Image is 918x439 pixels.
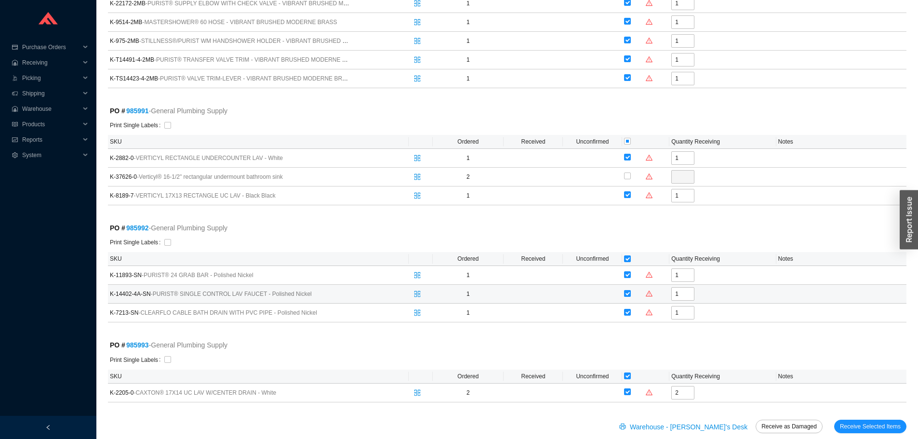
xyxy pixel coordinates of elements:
[22,147,80,163] span: System
[776,252,906,266] th: Notes
[149,106,227,117] span: - General Plumbing Supply
[669,370,776,384] th: Quantity Receiving
[110,191,351,200] span: K-8189-7
[756,420,823,433] button: Receive as Damaged
[12,44,18,50] span: credit-card
[433,168,504,186] td: 2
[643,309,655,316] span: warning
[22,132,80,147] span: Reports
[137,173,283,180] span: - Verticyl® 16-1/2" rectangular undermount bathroom sink
[643,192,655,199] span: warning
[411,19,424,26] span: split-cells
[613,420,756,433] button: printerWarehouse - [PERSON_NAME]'s Desk
[433,304,504,322] td: 1
[22,70,80,86] span: Picking
[110,74,351,83] span: K-TS14423-4-2MB
[642,306,656,319] button: warning
[433,149,504,168] td: 1
[110,341,149,349] strong: PO #
[642,386,656,399] button: warning
[642,15,656,28] button: warning
[669,135,776,149] th: Quantity Receiving
[834,420,906,433] button: Receive Selected Items
[142,272,253,279] span: - PURIST® 24 GRAB BAR - Polished Nickel
[139,38,393,44] span: - STILLNESS®/PURIST WM HANDSHOWER HOLDER - VIBRANT BRUSHED MODERNE BRASS
[630,422,747,433] span: Warehouse - [PERSON_NAME]'s Desk
[504,370,563,384] th: Received
[643,37,655,44] span: warning
[411,34,424,48] button: split-cells
[642,151,656,164] button: warning
[22,40,80,55] span: Purchase Orders
[776,135,906,149] th: Notes
[643,271,655,278] span: warning
[433,51,504,69] td: 1
[761,422,817,431] span: Receive as Damaged
[411,306,424,319] button: split-cells
[642,188,656,202] button: warning
[411,189,424,202] button: split-cells
[433,266,504,285] td: 1
[411,268,424,282] button: split-cells
[110,224,149,232] strong: PO #
[411,75,424,82] span: split-cells
[45,425,51,430] span: left
[22,55,80,70] span: Receiving
[433,252,504,266] th: Ordered
[563,370,622,384] th: Unconfirmed
[110,289,351,299] span: K-14402-4A-SN
[110,153,351,163] span: K-2882-0
[504,135,563,149] th: Received
[110,172,351,182] span: K-37626-0
[12,152,18,158] span: setting
[411,38,424,44] span: split-cells
[776,370,906,384] th: Notes
[642,53,656,66] button: warning
[411,72,424,85] button: split-cells
[643,56,655,63] span: warning
[642,71,656,85] button: warning
[110,388,351,398] span: K-2205-0
[133,192,275,199] span: - VERTICYL 17X13 RECTANGLE UC LAV - Black Black
[433,135,504,149] th: Ordered
[12,137,18,143] span: fund
[642,170,656,183] button: warning
[411,386,424,399] button: split-cells
[110,107,149,115] strong: PO #
[642,287,656,300] button: warning
[643,173,655,180] span: warning
[138,309,317,316] span: - CLEARFLO CABLE BATH DRAIN WITH PVC PIPE - Polished Nickel
[643,389,655,396] span: warning
[133,155,283,161] span: - VERTICYL RECTANGLE UNDERCOUNTER LAV - White
[411,173,424,180] span: split-cells
[110,353,164,367] label: Print Single Labels
[110,119,164,132] label: Print Single Labels
[154,56,361,63] span: - PURIST® TRANSFER VALVE TRIM - VIBRANT BRUSHED MODERNE BRASS
[411,287,424,301] button: split-cells
[433,370,504,384] th: Ordered
[22,101,80,117] span: Warehouse
[22,117,80,132] span: Products
[411,56,424,63] span: split-cells
[433,32,504,51] td: 1
[110,55,351,65] span: K-T14491-4-2MB
[411,151,424,165] button: split-cells
[642,268,656,281] button: warning
[110,36,351,46] span: K-975-2MB
[411,53,424,67] button: split-cells
[411,291,424,297] span: split-cells
[110,17,351,27] span: K-9514-2MB
[108,370,409,384] th: SKU
[411,170,424,184] button: split-cells
[433,69,504,88] td: 1
[22,86,80,101] span: Shipping
[126,224,149,232] a: 985992
[643,18,655,25] span: warning
[433,285,504,304] td: 1
[149,223,227,234] span: - General Plumbing Supply
[642,34,656,47] button: warning
[433,13,504,32] td: 1
[110,270,351,280] span: K-11893-SN
[126,341,149,349] a: 985993
[133,389,276,396] span: - CAXTON® 17X14 UC LAV W/CENTER DRAIN - White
